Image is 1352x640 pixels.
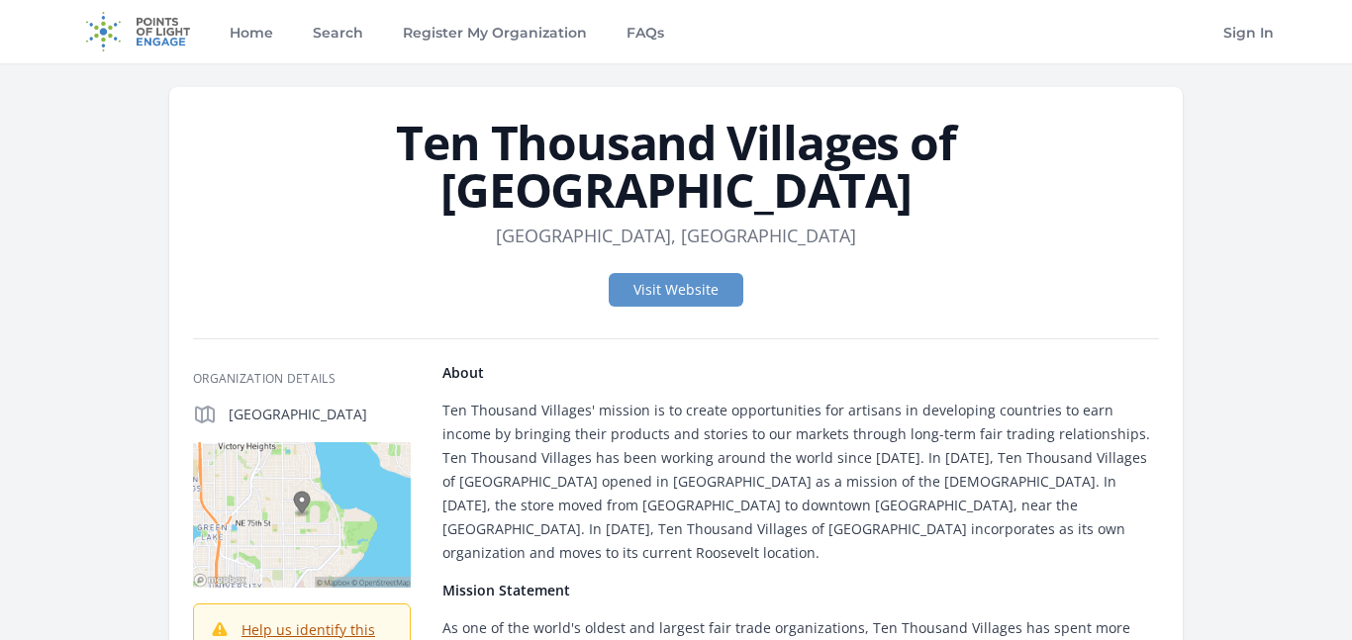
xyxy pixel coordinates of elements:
[496,222,856,249] dd: [GEOGRAPHIC_DATA], [GEOGRAPHIC_DATA]
[442,363,1159,383] h4: About
[609,273,743,307] a: Visit Website
[442,581,1159,600] h4: Mission Statement
[193,442,411,588] img: Map
[193,119,1159,214] h1: Ten Thousand Villages of [GEOGRAPHIC_DATA]
[442,399,1159,565] p: Ten Thousand Villages' mission is to create opportunities for artisans in developing countries to...
[229,405,411,424] p: [GEOGRAPHIC_DATA]
[193,371,411,387] h3: Organization Details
